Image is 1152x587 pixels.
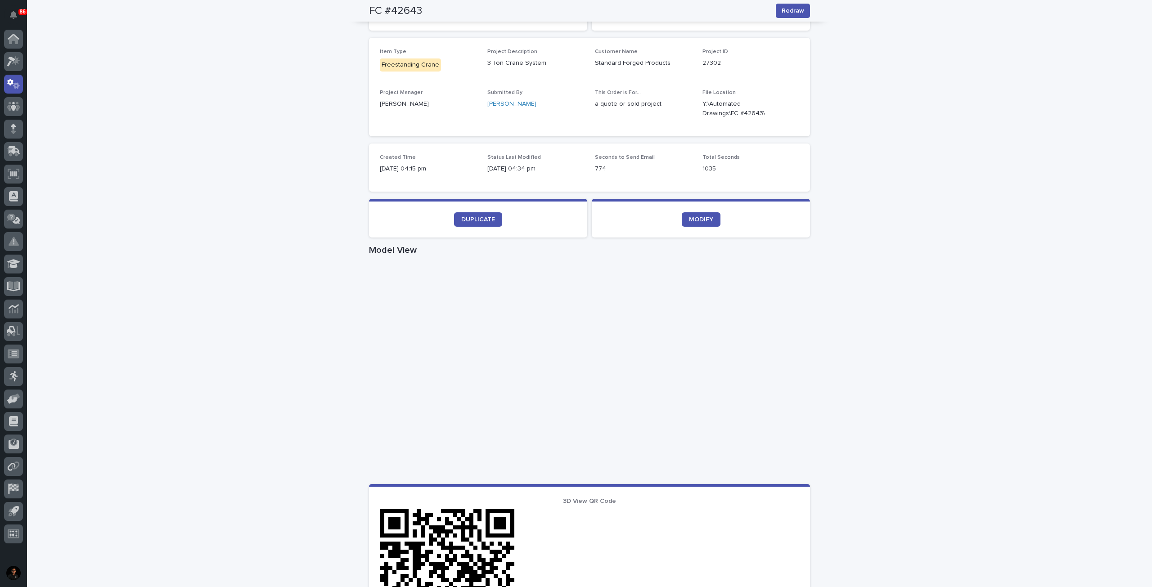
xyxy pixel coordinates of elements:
[682,212,720,227] a: MODIFY
[782,6,804,15] span: Redraw
[702,58,799,68] p: 27302
[595,99,692,109] p: a quote or sold project
[595,155,655,160] span: Seconds to Send Email
[11,11,23,25] div: Notifications86
[369,259,810,484] iframe: Model View
[487,155,541,160] span: Status Last Modified
[380,164,477,174] p: [DATE] 04:15 pm
[454,212,502,227] a: DUPLICATE
[487,164,584,174] p: [DATE] 04:34 pm
[20,9,26,15] p: 86
[487,49,537,54] span: Project Description
[702,99,778,118] : Y:\Automated Drawings\FC #42643\
[487,58,584,68] p: 3 Ton Crane System
[487,99,536,109] a: [PERSON_NAME]
[702,155,740,160] span: Total Seconds
[702,164,799,174] p: 1035
[461,216,495,223] span: DUPLICATE
[595,58,692,68] p: Standard Forged Products
[4,5,23,24] button: Notifications
[595,49,638,54] span: Customer Name
[369,4,422,18] h2: FC #42643
[563,498,616,504] span: 3D View QR Code
[380,90,423,95] span: Project Manager
[689,216,713,223] span: MODIFY
[595,90,641,95] span: This Order is For...
[702,49,728,54] span: Project ID
[380,155,416,160] span: Created Time
[369,245,810,255] h1: Model View
[595,164,692,174] p: 774
[776,4,810,18] button: Redraw
[702,90,736,95] span: File Location
[380,58,441,72] div: Freestanding Crane
[4,564,23,583] button: users-avatar
[380,99,477,109] p: [PERSON_NAME]
[380,49,406,54] span: Item Type
[487,90,522,95] span: Submitted By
